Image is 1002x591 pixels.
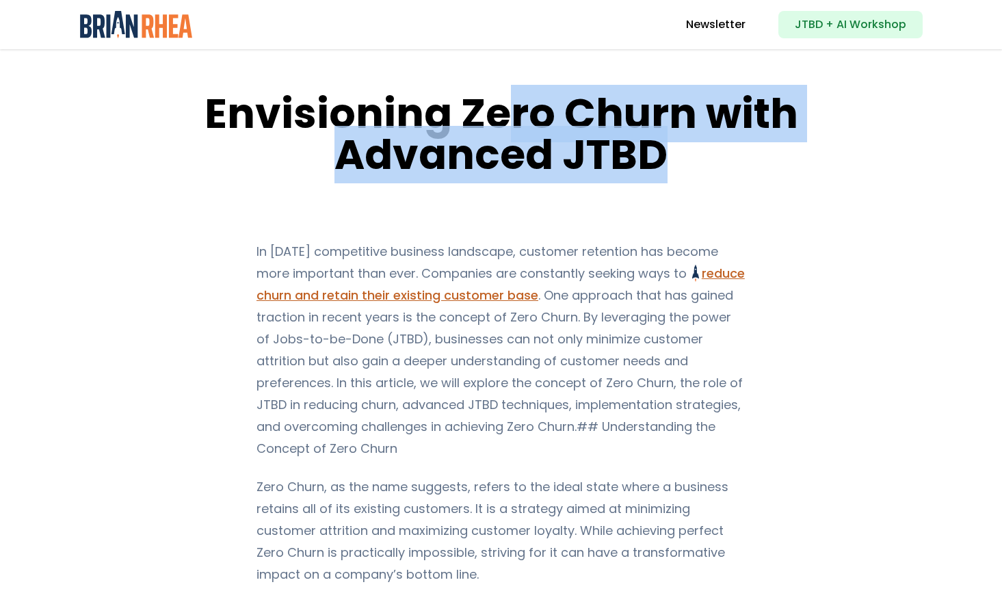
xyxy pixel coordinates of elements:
img: Brian Rhea [80,11,193,38]
a: reduce churn and retain their existing customer base [256,265,745,304]
a: Newsletter [686,16,746,33]
p: Zero Churn, as the name suggests, refers to the ideal state where a business retains all of its e... [256,476,746,586]
a: JTBD + AI Workshop [778,11,923,38]
p: In [DATE] competitive business landscape, customer retention has become more important than ever.... [256,241,746,460]
h1: Envisioning Zero Churn with Advanced JTBD [167,93,835,175]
